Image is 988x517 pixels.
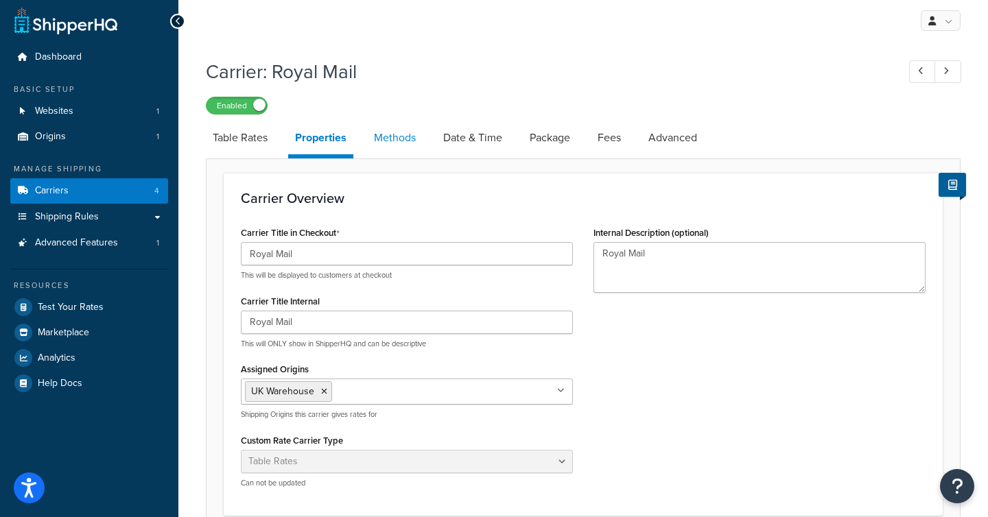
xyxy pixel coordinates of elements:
[10,178,168,204] li: Carriers
[10,84,168,95] div: Basic Setup
[436,121,509,154] a: Date & Time
[241,339,573,349] p: This will ONLY show in ShipperHQ and can be descriptive
[241,296,320,306] label: Carrier Title Internal
[10,45,168,70] a: Dashboard
[38,378,82,389] span: Help Docs
[251,384,314,398] span: UK Warehouse
[241,364,309,374] label: Assigned Origins
[10,230,168,256] li: Advanced Features
[38,327,89,339] span: Marketplace
[241,435,343,446] label: Custom Rate Carrier Type
[10,230,168,256] a: Advanced Features1
[593,242,926,293] textarea: Royal Mail
[10,99,168,124] a: Websites1
[10,178,168,204] a: Carriers4
[642,121,704,154] a: Advanced
[10,346,168,370] a: Analytics
[909,60,936,83] a: Previous Record
[35,106,73,117] span: Websites
[10,124,168,149] a: Origins1
[10,124,168,149] li: Origins
[940,469,974,503] button: Open Resource Center
[523,121,577,154] a: Package
[591,121,628,154] a: Fees
[241,409,573,420] p: Shipping Origins this carrier gives rates for
[35,237,118,249] span: Advanced Features
[35,185,69,197] span: Carriers
[367,121,423,154] a: Methods
[206,121,274,154] a: Table Rates
[38,352,75,364] span: Analytics
[206,58,884,85] h1: Carrier: Royal Mail
[10,280,168,291] div: Resources
[10,295,168,320] a: Test Your Rates
[288,121,353,158] a: Properties
[934,60,961,83] a: Next Record
[35,131,66,143] span: Origins
[156,131,159,143] span: 1
[241,270,573,280] p: This will be displayed to customers at checkout
[10,204,168,230] a: Shipping Rules
[10,320,168,345] a: Marketplace
[10,371,168,396] a: Help Docs
[156,237,159,249] span: 1
[939,173,966,197] button: Show Help Docs
[241,191,926,206] h3: Carrier Overview
[241,478,573,488] p: Can not be updated
[207,97,267,114] label: Enabled
[38,302,104,313] span: Test Your Rates
[35,51,82,63] span: Dashboard
[156,106,159,117] span: 1
[10,99,168,124] li: Websites
[35,211,99,223] span: Shipping Rules
[10,163,168,175] div: Manage Shipping
[154,185,159,197] span: 4
[593,228,709,238] label: Internal Description (optional)
[241,228,340,239] label: Carrier Title in Checkout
